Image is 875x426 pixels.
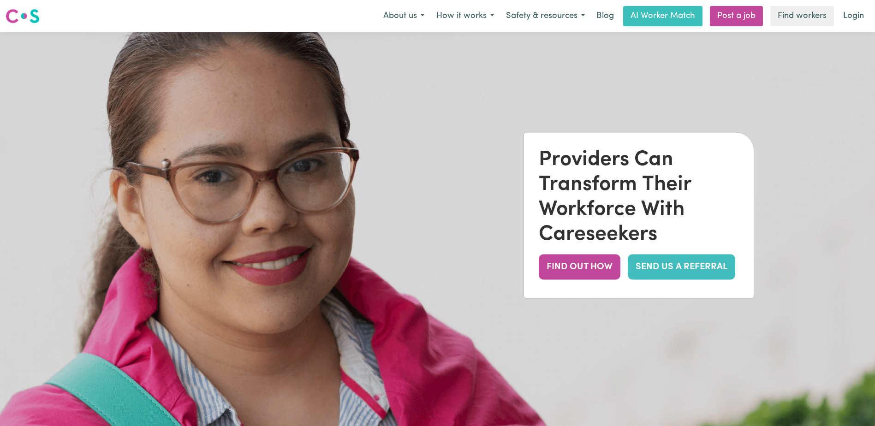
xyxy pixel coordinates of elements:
iframe: Button to launch messaging window [838,389,868,419]
a: Careseekers logo [6,6,40,27]
button: FIND OUT HOW [539,254,620,280]
button: Safety & resources [500,6,591,26]
a: Blog [591,6,619,26]
a: Post a job [710,6,763,26]
a: SEND US A REFERRAL [628,254,735,280]
button: About us [377,6,430,26]
a: Login [838,6,869,26]
a: Find workers [770,6,834,26]
img: Careseekers logo [6,8,40,24]
div: Providers Can Transform Their Workforce With Careseekers [539,148,739,247]
a: AI Worker Match [623,6,702,26]
button: How it works [430,6,500,26]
